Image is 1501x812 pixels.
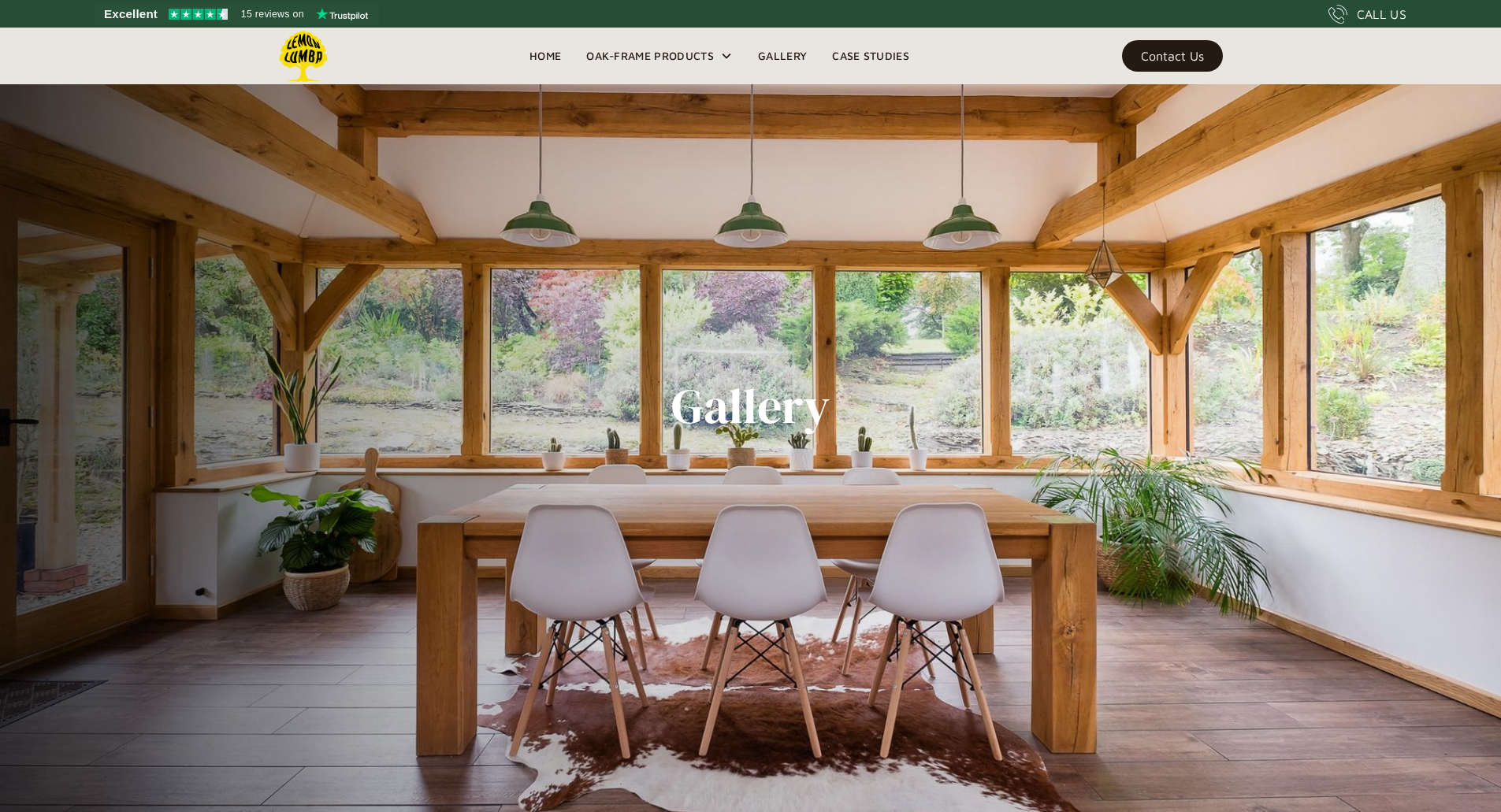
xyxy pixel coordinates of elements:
img: Trustpilot logo [316,8,368,20]
h1: Gallery [671,379,830,434]
a: Home [517,44,574,68]
div: CALL US [1357,5,1406,24]
img: Trustpilot 4.5 stars [169,9,228,20]
div: Oak-Frame Products [574,28,745,84]
a: CALL US [1328,5,1406,24]
a: See Lemon Lumba reviews on Trustpilot [95,3,379,25]
div: Contact Us [1141,50,1204,61]
a: Contact Us [1122,40,1223,72]
a: Case Studies [819,44,922,68]
span: 15 reviews on [241,5,304,24]
span: Excellent [104,5,158,24]
div: Oak-Frame Products [586,46,714,65]
a: Gallery [745,44,819,68]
